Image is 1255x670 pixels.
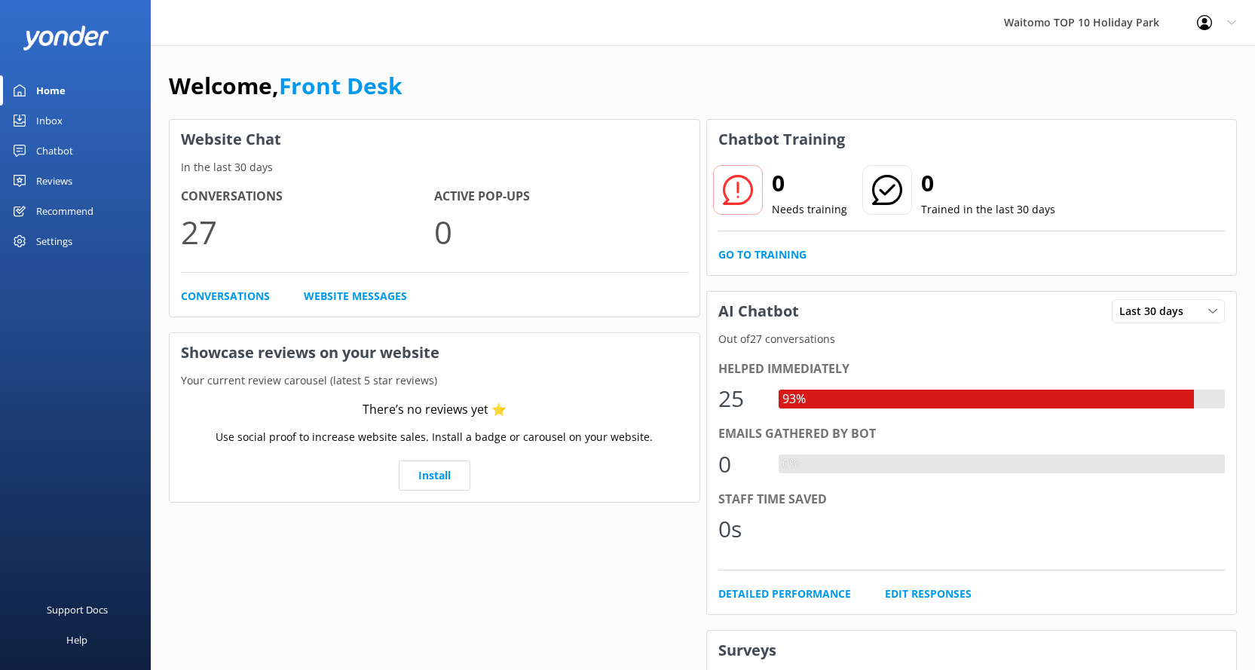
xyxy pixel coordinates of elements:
p: 27 [181,207,434,257]
a: Edit Responses [885,586,972,602]
a: Go to Training [718,246,807,263]
h3: Surveys [707,631,1237,670]
h2: 0 [772,165,847,201]
div: 0% [779,454,803,474]
div: Helped immediately [718,359,1226,379]
h4: Active Pop-ups [434,187,687,207]
h2: 0 [921,165,1055,201]
div: Inbox [36,106,63,136]
p: Needs training [772,201,847,218]
p: 0 [434,207,687,257]
a: Website Messages [304,288,407,304]
div: Home [36,75,66,106]
a: Install [399,460,470,491]
h1: Welcome, [169,68,403,104]
div: Staff time saved [718,490,1226,509]
p: In the last 30 days [170,159,699,176]
h4: Conversations [181,187,434,207]
img: yonder-white-logo.png [23,26,109,50]
span: Last 30 days [1119,303,1192,320]
h3: AI Chatbot [707,292,810,331]
a: Detailed Performance [718,586,851,602]
div: Settings [36,226,72,256]
p: Use social proof to increase website sales. Install a badge or carousel on your website. [216,429,653,445]
div: Reviews [36,166,72,196]
div: Recommend [36,196,93,226]
div: There’s no reviews yet ⭐ [363,400,507,420]
p: Trained in the last 30 days [921,201,1055,218]
h3: Showcase reviews on your website [170,333,699,372]
h3: Chatbot Training [707,120,856,159]
div: 0s [718,511,764,547]
div: 0 [718,446,764,482]
h3: Website Chat [170,120,699,159]
div: Emails gathered by bot [718,424,1226,444]
div: Help [66,625,87,655]
div: Support Docs [47,595,108,625]
p: Out of 27 conversations [707,331,1237,347]
div: 93% [779,390,810,409]
a: Front Desk [279,70,403,101]
div: 25 [718,381,764,417]
a: Conversations [181,288,270,304]
p: Your current review carousel (latest 5 star reviews) [170,372,699,389]
div: Chatbot [36,136,73,166]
